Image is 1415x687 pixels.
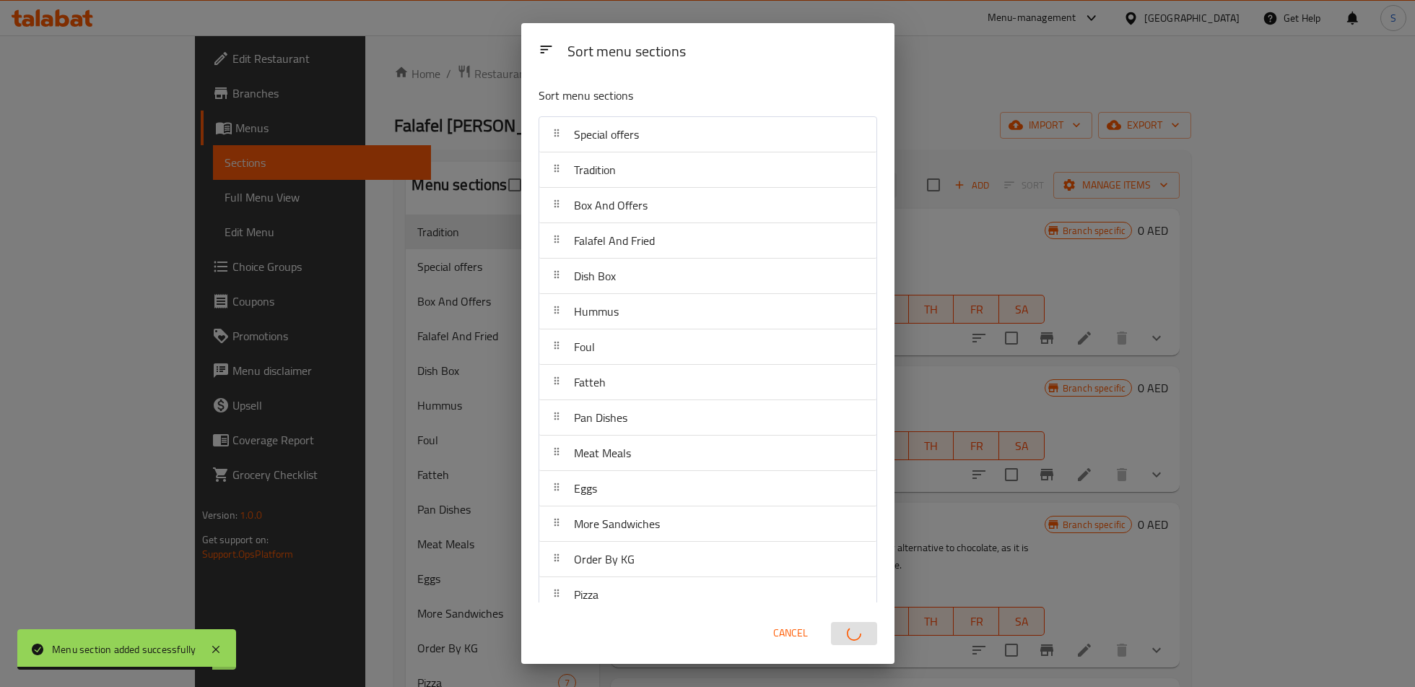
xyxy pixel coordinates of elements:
span: Fatteh [574,371,606,393]
span: Dish Box [574,265,616,287]
button: Cancel [767,620,814,647]
div: Order By KG [539,542,876,577]
span: Tradition [574,159,616,181]
span: Falafel And Fried [574,230,655,251]
span: Hummus [574,301,619,322]
div: Dish Box [539,259,876,294]
div: Pan Dishes [539,400,876,436]
div: Fatteh [539,365,876,400]
span: More Sandwiches [574,513,660,535]
span: Foul [574,336,595,358]
p: Sort menu sections [539,87,807,105]
div: Foul [539,329,876,365]
span: Special offers [574,124,639,145]
span: Order By KG [574,548,635,570]
span: Eggs [574,478,597,499]
span: Box And Offers [574,194,648,216]
span: Cancel [773,624,808,642]
div: Falafel And Fried [539,223,876,259]
span: Pizza [574,584,598,605]
span: Pan Dishes [574,407,627,428]
div: Box And Offers [539,188,876,223]
div: Meat Meals [539,436,876,471]
div: Tradition [539,152,876,188]
div: More Sandwiches [539,506,876,542]
div: Hummus [539,294,876,329]
div: Special offers [539,117,876,152]
div: Menu section added successfully [52,641,196,657]
div: Eggs [539,471,876,506]
div: Pizza [539,577,876,613]
span: Meat Meals [574,442,631,464]
div: Sort menu sections [562,36,883,69]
